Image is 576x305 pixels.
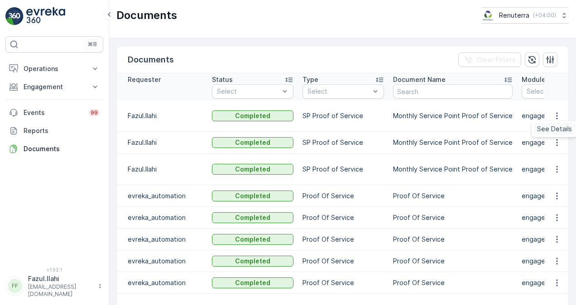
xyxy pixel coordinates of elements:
p: evreka_automation [128,257,203,266]
p: evreka_automation [128,278,203,287]
p: Proof Of Service [393,235,513,244]
button: FFFazul.Ilahi[EMAIL_ADDRESS][DOMAIN_NAME] [5,274,103,298]
p: Module [522,75,546,84]
p: Completed [235,165,270,174]
img: logo [5,7,24,25]
p: Completed [235,191,270,200]
a: Documents [5,140,103,158]
button: Completed [212,212,293,223]
p: Monthly Service Point Proof of Service [393,111,513,120]
p: Proof Of Service [393,191,513,200]
a: Reports [5,122,103,140]
p: SP Proof of Service [302,111,384,120]
p: Monthly Service Point Proof of Service [393,138,513,147]
p: Monthly Service Point Proof of Service [393,165,513,174]
p: evreka_automation [128,191,203,200]
p: Engagement [24,82,85,91]
p: Reports [24,126,100,135]
button: Completed [212,191,293,201]
p: Proof Of Service [302,191,384,200]
img: Screenshot_2024-07-26_at_13.33.01.png [481,10,495,20]
p: Events [24,108,83,117]
button: Completed [212,277,293,288]
p: Select [307,87,370,96]
a: Events99 [5,104,103,122]
a: See Details [533,123,576,135]
p: Operations [24,64,85,73]
button: Completed [212,234,293,245]
p: Fazul.Ilahi [128,165,203,174]
p: Completed [235,111,270,120]
p: evreka_automation [128,213,203,222]
p: Documents [116,8,177,23]
p: Requester [128,75,161,84]
input: Search [393,84,513,99]
p: Completed [235,235,270,244]
p: Proof Of Service [302,235,384,244]
span: v 1.52.1 [5,267,103,272]
p: Status [212,75,233,84]
p: Proof Of Service [393,257,513,266]
p: Select [217,87,279,96]
button: Completed [212,256,293,267]
button: Renuterra(+04:00) [481,7,569,24]
p: Completed [235,138,270,147]
p: Fazul.Ilahi [128,111,203,120]
p: Renuterra [499,11,529,20]
p: evreka_automation [128,235,203,244]
p: SP Proof of Service [302,138,384,147]
p: Fazul.Ilahi [128,138,203,147]
p: Document Name [393,75,446,84]
p: [EMAIL_ADDRESS][DOMAIN_NAME] [28,283,93,298]
div: FF [8,279,22,293]
p: Completed [235,213,270,222]
p: Proof Of Service [393,213,513,222]
button: Completed [212,164,293,175]
p: Proof Of Service [302,257,384,266]
button: Engagement [5,78,103,96]
button: Completed [212,110,293,121]
p: Documents [128,53,174,66]
p: ( +04:00 ) [533,12,556,19]
p: Completed [235,257,270,266]
button: Operations [5,60,103,78]
p: Completed [235,278,270,287]
p: Documents [24,144,100,153]
p: Proof Of Service [393,278,513,287]
p: Proof Of Service [302,213,384,222]
img: logo_light-DOdMpM7g.png [26,7,65,25]
p: Fazul.Ilahi [28,274,93,283]
p: 99 [91,109,98,116]
button: Completed [212,137,293,148]
p: Proof Of Service [302,278,384,287]
p: ⌘B [88,41,97,48]
p: SP Proof of Service [302,165,384,174]
p: Type [302,75,318,84]
p: Clear Filters [476,55,516,64]
button: Clear Filters [458,52,521,67]
span: See Details [537,124,572,133]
